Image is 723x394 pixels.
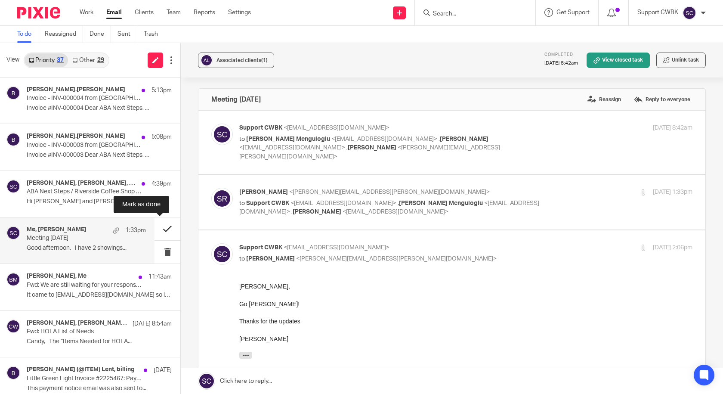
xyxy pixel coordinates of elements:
p: Hi [PERSON_NAME] and [PERSON_NAME], I have sent the... [27,198,172,205]
p: Invoice #INV-000004 Dear ABA Next Steps, ... [27,105,172,112]
img: svg%3E [6,366,20,380]
span: <[EMAIL_ADDRESS][DOMAIN_NAME]> [284,245,389,251]
h4: [PERSON_NAME], [PERSON_NAME], Me, [PERSON_NAME] [27,180,137,187]
a: Reports [194,8,215,17]
p: Fwd: We are still waiting for your response on Case #: 15143306946 [27,282,143,289]
span: Get Support [556,9,590,16]
a: Trash [144,26,164,43]
img: svg%3E [6,320,20,333]
p: Invoice - INV-000003 from [GEOGRAPHIC_DATA][DEMOGRAPHIC_DATA] [27,142,143,149]
a: Clients [135,8,154,17]
p: Little Green Light Invoice #2225467: Payment Received - Thank You! [27,375,143,382]
img: svg%3E [683,6,696,20]
span: [PERSON_NAME] [293,209,341,215]
label: Reassign [585,93,623,106]
h4: [PERSON_NAME], [PERSON_NAME], [PERSON_NAME] [27,320,128,327]
a: Done [90,26,111,43]
a: Reassigned [45,26,83,43]
div: 29 [97,57,104,63]
p: 5:13pm [151,86,172,95]
p: Invoice - INV-000004 from [GEOGRAPHIC_DATA][DEMOGRAPHIC_DATA] [27,95,143,102]
span: [PERSON_NAME] [239,189,288,195]
p: Meeting [DATE] [27,235,122,242]
p: [DATE] 1:33pm [653,188,692,197]
p: 5:08pm [151,133,172,141]
span: <[EMAIL_ADDRESS][DOMAIN_NAME]> [290,200,396,206]
span: View [6,56,19,65]
a: Settings [228,8,251,17]
span: <[PERSON_NAME][EMAIL_ADDRESS][PERSON_NAME][DOMAIN_NAME]> [239,145,500,160]
span: (1) [261,58,268,63]
img: svg%3E [211,243,233,265]
a: View closed task [587,53,650,68]
span: , [346,145,348,151]
h4: [PERSON_NAME], Me [27,273,87,280]
span: <[PERSON_NAME][EMAIL_ADDRESS][PERSON_NAME][DOMAIN_NAME]> [289,189,490,195]
span: [PERSON_NAME] [246,256,295,262]
img: svg%3E [200,54,213,67]
span: <[EMAIL_ADDRESS][DOMAIN_NAME]> [331,136,437,142]
h4: Meeting [DATE] [211,95,261,104]
p: Invoice #INV-000003 Dear ABA Next Steps, ... [27,152,172,159]
p: Good afternoon, I have 2 showings... [27,245,146,252]
img: svg%3E [6,133,20,146]
p: [DATE] 8:54am [133,320,172,328]
a: Priority37 [25,53,68,67]
button: Unlink task [656,53,706,68]
span: Support CWBK [239,245,282,251]
img: svg%3E [6,273,20,286]
p: [DATE] 2:06pm [653,243,692,252]
button: Associated clients(1) [198,53,274,68]
img: svg%3E [211,124,233,145]
span: <[PERSON_NAME][EMAIL_ADDRESS][PERSON_NAME][DOMAIN_NAME]> [296,256,497,262]
span: <[EMAIL_ADDRESS][DOMAIN_NAME]> [343,209,448,215]
input: Search [432,10,510,18]
img: Pixie [17,7,60,19]
img: svg%3E [6,226,20,240]
span: to [239,136,245,142]
a: Email [106,8,122,17]
a: Team [167,8,181,17]
img: svg%3E [6,86,20,100]
span: , [291,209,293,215]
p: Candy, The “Items Needed for HOLA... [27,338,172,345]
span: to [239,256,245,262]
div: 37 [57,57,64,63]
p: ABA Next Steps / Riverside Coffee Shop Invoices [27,188,143,195]
h4: Me, [PERSON_NAME] [27,226,87,233]
span: [PERSON_NAME] Menguloglu [246,136,330,142]
span: [PERSON_NAME] [440,136,488,142]
p: [DATE] 8:42am [653,124,692,133]
span: Support CWBK [239,125,282,131]
img: svg%3E [6,180,20,193]
p: 11:43am [148,273,172,281]
label: Reply to everyone [632,93,692,106]
span: [PERSON_NAME] [348,145,396,151]
span: , [398,200,399,206]
p: Support CWBK [637,8,678,17]
h4: [PERSON_NAME].[PERSON_NAME] [27,133,125,140]
p: [DATE] [154,366,172,375]
p: 1:33pm [126,226,146,235]
span: [PERSON_NAME] Menguloglu [399,200,483,206]
a: To do [17,26,38,43]
a: Sent [117,26,137,43]
h4: [PERSON_NAME] (@ITEM) Lent, billing [27,366,135,373]
span: Support CWBK [246,200,289,206]
span: Completed [544,53,573,57]
a: Work [80,8,93,17]
span: <[EMAIL_ADDRESS][DOMAIN_NAME]> [239,145,345,151]
h4: [PERSON_NAME].[PERSON_NAME] [27,86,125,93]
a: Other29 [68,53,108,67]
span: , [439,136,440,142]
p: 4:39pm [151,180,172,188]
span: to [239,200,245,206]
img: svg%3E [211,188,233,209]
p: It came to [EMAIL_ADDRESS][DOMAIN_NAME] so it should... [27,292,172,299]
p: Fwd: HOLA List of Needs [27,328,143,335]
p: This payment notice email was also sent to... [27,385,172,392]
p: [DATE] 8:42am [544,60,578,67]
span: <[EMAIL_ADDRESS][DOMAIN_NAME]> [284,125,389,131]
span: Associated clients [216,58,268,63]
